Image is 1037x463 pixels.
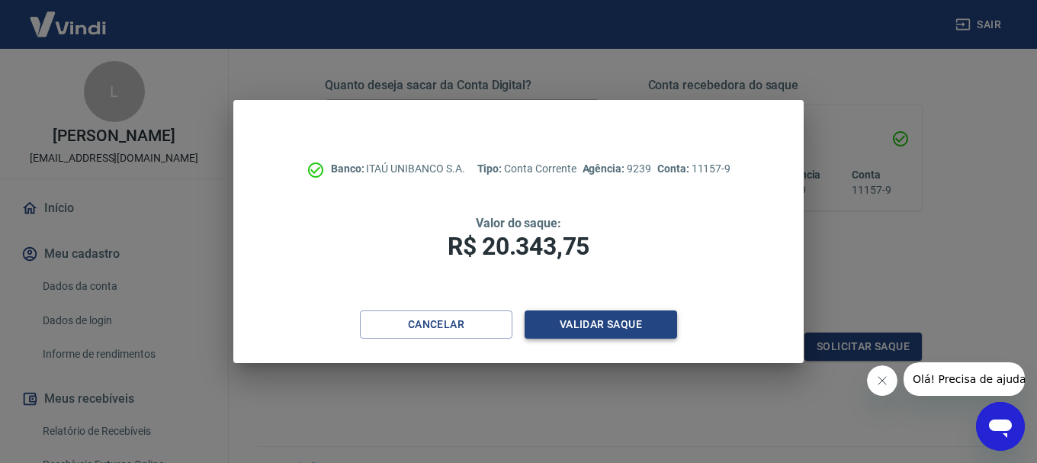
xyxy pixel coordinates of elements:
span: Tipo: [477,162,505,175]
p: 11157-9 [657,161,730,177]
span: R$ 20.343,75 [448,232,589,261]
span: Conta: [657,162,692,175]
iframe: Mensagem da empresa [904,362,1025,396]
button: Cancelar [360,310,512,339]
span: Valor do saque: [476,216,561,230]
span: Banco: [331,162,367,175]
p: ITAÚ UNIBANCO S.A. [331,161,465,177]
span: Agência: [583,162,628,175]
button: Validar saque [525,310,677,339]
span: Olá! Precisa de ajuda? [9,11,128,23]
p: 9239 [583,161,651,177]
p: Conta Corrente [477,161,576,177]
iframe: Fechar mensagem [867,365,897,396]
iframe: Botão para abrir a janela de mensagens [976,402,1025,451]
